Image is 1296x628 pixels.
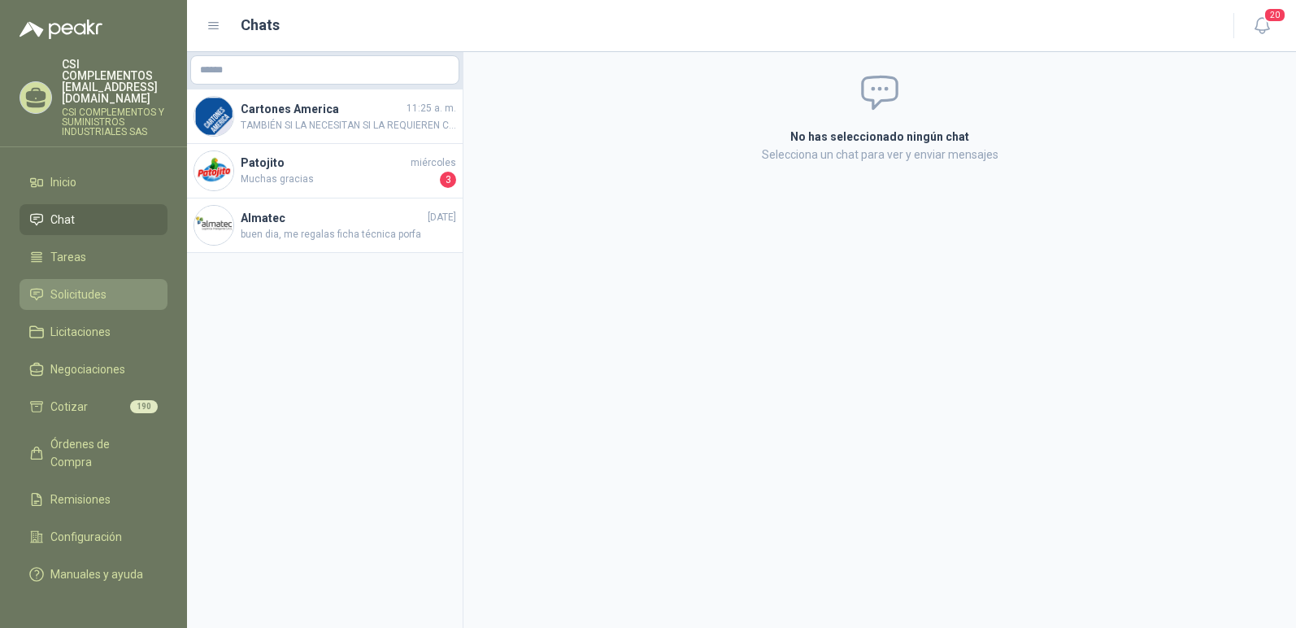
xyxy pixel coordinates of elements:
[50,528,122,546] span: Configuración
[50,360,125,378] span: Negociaciones
[20,316,167,347] a: Licitaciones
[20,521,167,552] a: Configuración
[20,559,167,590] a: Manuales y ayuda
[241,209,424,227] h4: Almatec
[241,14,280,37] h1: Chats
[187,198,463,253] a: Company LogoAlmatec[DATE]buen dia, me regalas ficha técnica porfa
[62,59,167,104] p: CSI COMPLEMENTOS [EMAIL_ADDRESS][DOMAIN_NAME]
[241,227,456,242] span: buen dia, me regalas ficha técnica porfa
[1263,7,1286,23] span: 20
[596,128,1163,146] h2: No has seleccionado ningún chat
[50,323,111,341] span: Licitaciones
[194,206,233,245] img: Company Logo
[20,167,167,198] a: Inicio
[194,97,233,136] img: Company Logo
[440,172,456,188] span: 3
[20,20,102,39] img: Logo peakr
[428,210,456,225] span: [DATE]
[187,144,463,198] a: Company LogoPatojitomiércolesMuchas gracias3
[20,279,167,310] a: Solicitudes
[130,400,158,413] span: 190
[20,204,167,235] a: Chat
[407,101,456,116] span: 11:25 a. m.
[20,242,167,273] a: Tareas
[20,391,167,422] a: Cotizar190
[50,248,86,266] span: Tareas
[62,107,167,137] p: CSI COMPLEMENTOS Y SUMINISTROS INDUSTRIALES SAS
[411,155,456,171] span: miércoles
[241,100,403,118] h4: Cartones America
[50,398,88,416] span: Cotizar
[50,435,152,471] span: Órdenes de Compra
[50,565,143,583] span: Manuales y ayuda
[194,151,233,190] img: Company Logo
[241,154,407,172] h4: Patojito
[50,173,76,191] span: Inicio
[20,429,167,478] a: Órdenes de Compra
[50,491,111,508] span: Remisiones
[596,146,1163,164] p: Selecciona un chat para ver y enviar mensajes
[241,172,437,188] span: Muchas gracias
[50,286,107,303] span: Solicitudes
[50,211,75,229] span: Chat
[241,118,456,133] span: TAMBIÉN SI LA NECESITAN SI LA REQUIEREN CON LA BASE
[187,89,463,144] a: Company LogoCartones America11:25 a. m.TAMBIÉN SI LA NECESITAN SI LA REQUIEREN CON LA BASE
[20,354,167,385] a: Negociaciones
[20,484,167,515] a: Remisiones
[1247,11,1276,41] button: 20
